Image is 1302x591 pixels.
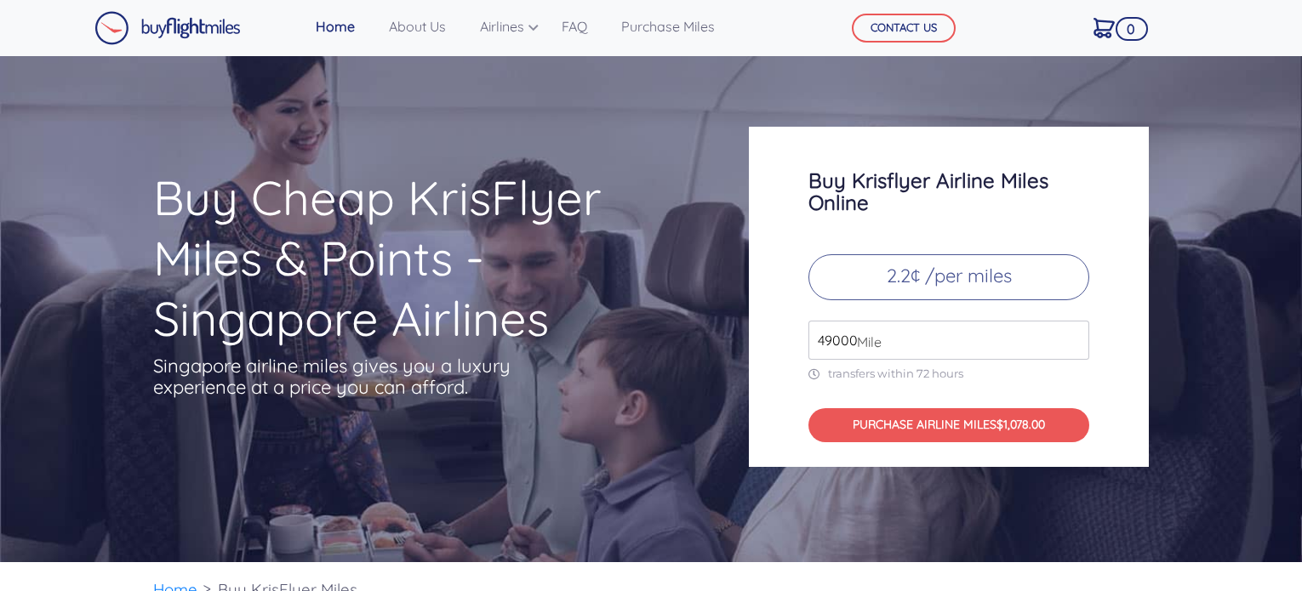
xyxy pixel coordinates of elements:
img: Cart [1094,18,1115,38]
h1: Buy Cheap KrisFlyer Miles & Points - Singapore Airlines [153,168,682,349]
p: Singapore airline miles gives you a luxury experience at a price you can afford. [153,355,536,398]
a: Home [309,9,362,43]
h3: Buy Krisflyer Airline Miles Online [808,169,1089,213]
button: CONTACT US [852,14,956,43]
p: 2.2¢ /per miles [808,254,1089,300]
a: Purchase Miles [614,9,722,43]
button: PURCHASE AIRLINE MILES$1,078.00 [808,408,1089,443]
a: 0 [1087,9,1122,45]
span: $1,078.00 [996,417,1045,432]
a: FAQ [555,9,594,43]
a: Airlines [473,9,534,43]
span: 0 [1116,17,1148,41]
a: About Us [382,9,453,43]
a: Buy Flight Miles Logo [94,7,241,49]
span: Mile [848,332,882,352]
img: Buy Flight Miles Logo [94,11,241,45]
p: transfers within 72 hours [808,367,1089,381]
